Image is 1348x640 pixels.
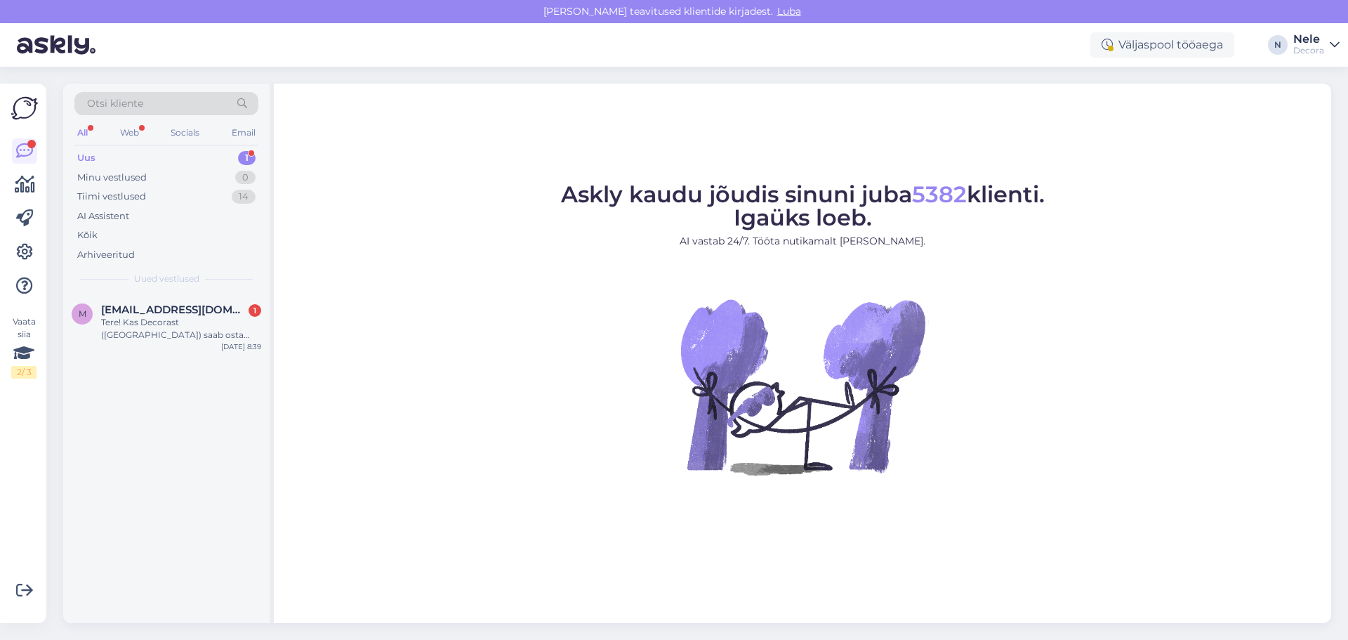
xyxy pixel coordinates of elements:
[77,151,95,165] div: Uus
[101,303,247,316] span: maritapost@gmail.com
[77,248,135,262] div: Arhiveeritud
[249,304,261,317] div: 1
[77,190,146,204] div: Tiimi vestlused
[134,273,199,285] span: Uued vestlused
[1268,35,1288,55] div: N
[11,366,37,379] div: 2 / 3
[773,5,805,18] span: Luba
[87,96,143,111] span: Otsi kliente
[11,95,38,122] img: Askly Logo
[238,151,256,165] div: 1
[561,181,1045,231] span: Askly kaudu jõudis sinuni juba klienti. Igaüks loeb.
[1090,32,1234,58] div: Väljaspool tööaega
[221,341,261,352] div: [DATE] 8:39
[912,181,967,208] span: 5382
[1293,34,1324,45] div: Nele
[1293,34,1340,56] a: NeleDecora
[79,308,86,319] span: m
[676,260,929,513] img: No Chat active
[11,315,37,379] div: Vaata siia
[74,124,91,142] div: All
[117,124,142,142] div: Web
[77,228,98,242] div: Kõik
[101,316,261,341] div: Tere! Kas Decorast ([GEOGRAPHIC_DATA]) saab osta vaipa ja siis lasta mõõtu lõigata ja ääristada, ...
[235,171,256,185] div: 0
[229,124,258,142] div: Email
[232,190,256,204] div: 14
[168,124,202,142] div: Socials
[561,234,1045,249] p: AI vastab 24/7. Tööta nutikamalt [PERSON_NAME].
[1293,45,1324,56] div: Decora
[77,171,147,185] div: Minu vestlused
[77,209,129,223] div: AI Assistent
